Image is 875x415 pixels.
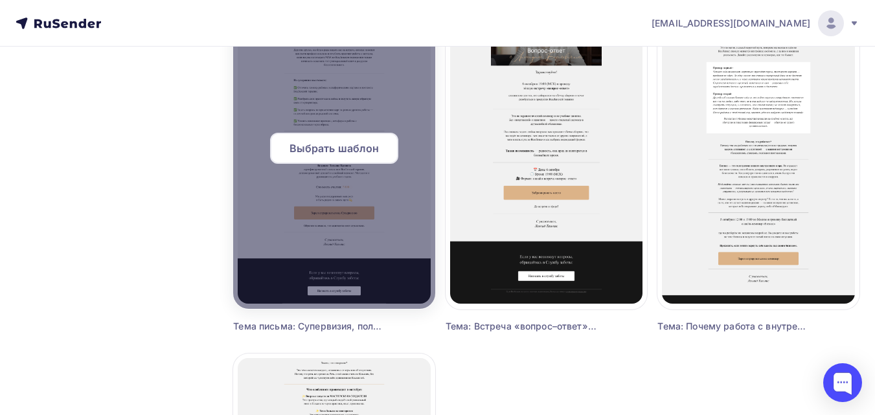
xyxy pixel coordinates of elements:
div: Тема: Почему работа с внутренними причинами даёт результат в бизнесе [657,320,809,333]
span: Выбрать шаблон [290,140,380,156]
div: Тема: Встреча «вопрос–ответ» [DATE] 19:00 [446,320,597,333]
div: Тема письма: Супервизия, полностью посвящённая работе с метафорическими картами! [233,320,385,333]
span: [EMAIL_ADDRESS][DOMAIN_NAME] [652,17,810,30]
a: [EMAIL_ADDRESS][DOMAIN_NAME] [652,10,859,36]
